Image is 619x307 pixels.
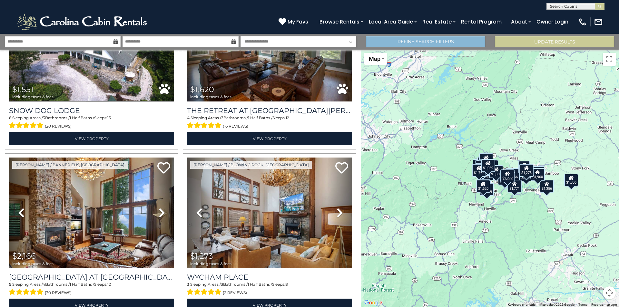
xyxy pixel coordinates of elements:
[9,115,11,120] span: 6
[366,36,485,47] a: Refine Search Filters
[16,12,150,32] img: White-1-2.png
[187,115,352,130] div: Sleeping Areas / Bathrooms / Sleeps:
[12,85,34,94] span: $1,551
[498,172,512,185] div: $1,877
[223,289,247,297] span: (2 reviews)
[603,286,616,299] button: Map camera controls
[221,282,223,287] span: 3
[187,115,190,120] span: 4
[9,282,11,287] span: 5
[9,158,174,268] img: thumbnail_165015526.jpeg
[43,115,45,120] span: 3
[594,17,603,26] img: mail-regular-white.png
[316,16,363,27] a: Browse Rentals
[564,173,578,186] div: $1,306
[286,115,289,120] span: 12
[9,106,174,115] a: Snow Dog Lodge
[190,85,214,94] span: $1,620
[530,166,545,179] div: $1,193
[519,168,533,181] div: $2,024
[187,106,352,115] a: The Retreat at [GEOGRAPHIC_DATA][PERSON_NAME]
[187,158,352,268] img: thumbnail_165805978.jpeg
[507,179,522,192] div: $1,771
[248,115,272,120] span: 1 Half Baths /
[157,161,170,175] a: Add to favorites
[519,164,534,177] div: $1,273
[518,161,530,174] div: $989
[539,303,575,306] span: Map data ©2025 Google
[476,180,490,193] div: $1,620
[458,16,505,27] a: Rental Program
[578,17,587,26] img: phone-regular-white.png
[495,36,614,47] button: Update Results
[364,53,387,65] button: Change map style
[45,289,72,297] span: (30 reviews)
[578,303,587,306] a: Terms (opens in new tab)
[187,106,352,115] h3: The Retreat at Mountain Meadows
[481,159,495,172] div: $1,069
[70,115,94,120] span: 1 Half Baths /
[335,161,348,175] a: Add to favorites
[533,16,572,27] a: Owner Login
[190,251,213,261] span: $1,273
[9,282,174,297] div: Sleeping Areas / Bathrooms / Sleeps:
[190,262,231,266] span: including taxes & fees
[363,299,384,307] img: Google
[531,168,545,181] div: $1,960
[591,303,617,306] a: Report a map error
[190,95,231,99] span: including taxes & fees
[12,262,54,266] span: including taxes & fees
[472,164,486,177] div: $1,762
[43,282,45,287] span: 4
[477,179,491,192] div: $1,253
[107,282,111,287] span: 12
[419,16,455,27] a: Real Estate
[187,282,189,287] span: 3
[366,16,416,27] a: Local Area Guide
[288,18,308,26] span: My Favs
[506,168,520,181] div: $2,166
[279,18,310,26] a: My Favs
[248,282,272,287] span: 1 Half Baths /
[500,169,515,182] div: $2,272
[70,282,94,287] span: 1 Half Baths /
[190,161,312,169] a: [PERSON_NAME] / Blowing Rock, [GEOGRAPHIC_DATA]
[479,152,491,165] div: $690
[187,282,352,297] div: Sleeping Areas / Bathrooms / Sleeps:
[498,172,512,185] div: $1,369
[479,153,493,166] div: $2,005
[9,115,174,130] div: Sleeping Areas / Bathrooms / Sleeps:
[45,122,72,130] span: (20 reviews)
[12,95,54,99] span: including taxes & fees
[107,115,111,120] span: 15
[480,183,494,196] div: $2,559
[9,273,174,282] a: [GEOGRAPHIC_DATA] at [GEOGRAPHIC_DATA]
[12,251,36,261] span: $2,166
[489,165,503,178] div: $1,060
[508,302,535,307] button: Keyboard shortcuts
[285,282,288,287] span: 8
[363,299,384,307] a: Open this area in Google Maps (opens a new window)
[221,115,223,120] span: 3
[603,53,616,66] button: Toggle fullscreen view
[508,16,530,27] a: About
[187,132,352,145] a: View Property
[12,161,128,169] a: [PERSON_NAME] / Banner Elk, [GEOGRAPHIC_DATA]
[369,55,380,62] span: Map
[187,273,352,282] a: Wycham Place
[540,180,554,193] div: $1,356
[9,132,174,145] a: View Property
[223,122,248,130] span: (16 reviews)
[482,158,496,171] div: $1,273
[9,273,174,282] h3: Ridge Haven Lodge at Echota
